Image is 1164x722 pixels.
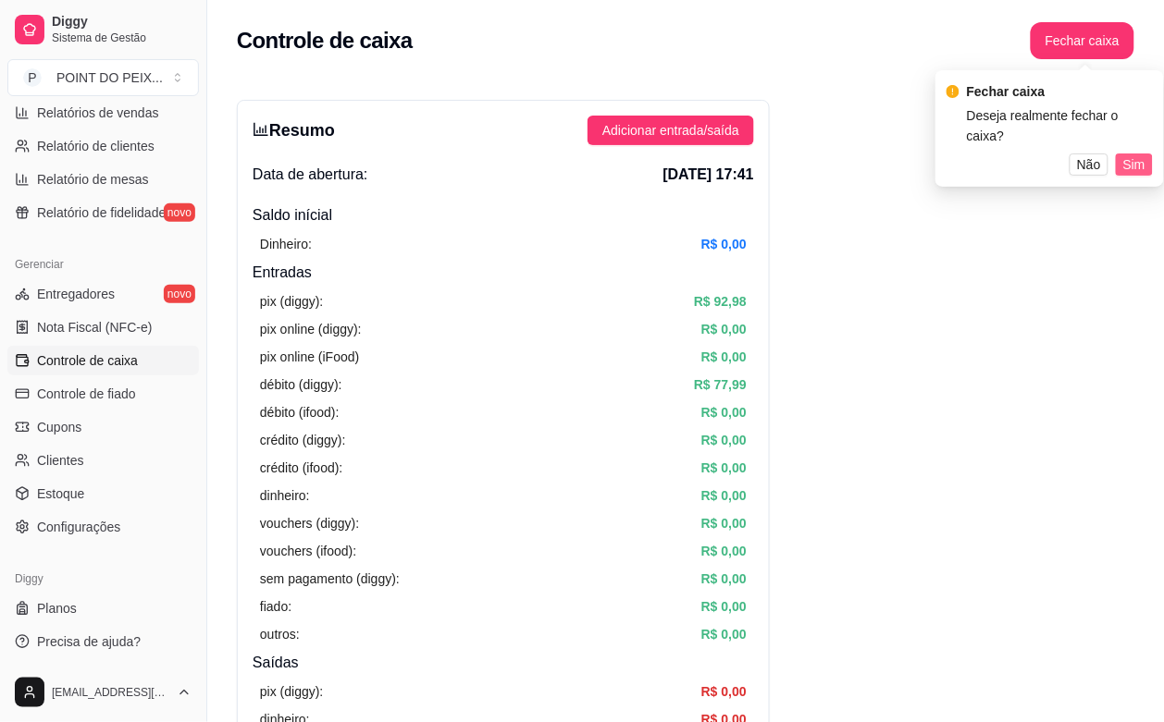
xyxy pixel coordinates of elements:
[701,402,747,422] article: R$ 0,00
[7,7,199,52] a: DiggySistema de Gestão
[7,250,199,279] div: Gerenciar
[701,624,747,644] article: R$ 0,00
[260,596,291,617] article: fiado:
[7,279,199,309] a: Entregadoresnovo
[7,412,199,442] a: Cupons
[260,569,400,589] article: sem pagamento (diggy):
[253,117,335,143] h3: Resumo
[967,105,1153,146] div: Deseja realmente fechar o caixa?
[37,137,155,155] span: Relatório de clientes
[23,68,42,87] span: P
[52,31,192,45] span: Sistema de Gestão
[967,81,1153,102] div: Fechar caixa
[7,379,199,409] a: Controle de fiado
[37,632,141,651] span: Precisa de ajuda?
[7,670,199,715] button: [EMAIL_ADDRESS][DOMAIN_NAME]
[701,234,747,254] article: R$ 0,00
[694,291,747,312] article: R$ 92,98
[1077,154,1101,175] span: Não
[7,564,199,594] div: Diggy
[1070,153,1108,176] button: Não
[701,569,747,589] article: R$ 0,00
[37,170,149,189] span: Relatório de mesas
[701,430,747,450] article: R$ 0,00
[253,204,754,226] h4: Saldo inícial
[602,120,739,141] span: Adicionar entrada/saída
[588,116,754,145] button: Adicionar entrada/saída
[1123,154,1145,175] span: Sim
[694,374,747,395] article: R$ 77,99
[7,479,199,508] a: Estoque
[701,347,747,367] article: R$ 0,00
[1031,22,1134,59] button: Fechar caixa
[37,599,77,618] span: Planos
[701,681,747,702] article: R$ 0,00
[260,291,323,312] article: pix (diggy):
[701,458,747,478] article: R$ 0,00
[37,418,81,436] span: Cupons
[7,165,199,194] a: Relatório de mesas
[37,484,84,503] span: Estoque
[52,685,169,700] span: [EMAIL_ADDRESS][DOMAIN_NAME]
[7,59,199,96] button: Select a team
[1116,153,1153,176] button: Sim
[37,518,120,536] span: Configurações
[701,596,747,617] article: R$ 0,00
[37,451,84,470] span: Clientes
[260,347,359,367] article: pix online (iFood)
[260,624,300,644] article: outros:
[37,351,138,370] span: Controle de caixa
[7,198,199,227] a: Relatório de fidelidadenovo
[7,627,199,656] a: Precisa de ajuda?
[260,319,362,339] article: pix online (diggy):
[37,285,115,303] span: Entregadores
[260,681,323,702] article: pix (diggy):
[37,203,166,222] span: Relatório de fidelidade
[37,385,136,403] span: Controle de fiado
[701,319,747,339] article: R$ 0,00
[701,541,747,561] article: R$ 0,00
[701,513,747,533] article: R$ 0,00
[260,513,359,533] article: vouchers (diggy):
[7,346,199,375] a: Controle de caixa
[947,85,960,98] span: exclamation-circle
[7,594,199,623] a: Planos
[7,131,199,161] a: Relatório de clientes
[260,430,346,450] article: crédito (diggy):
[260,402,340,422] article: débito (ifood):
[260,374,342,395] article: débito (diggy):
[7,446,199,475] a: Clientes
[260,485,310,506] article: dinheiro:
[253,262,754,284] h4: Entradas
[260,234,312,254] article: Dinheiro:
[37,318,152,337] span: Nota Fiscal (NFC-e)
[253,121,269,138] span: bar-chart
[253,164,368,186] span: Data de abertura:
[253,652,754,674] h4: Saídas
[663,164,754,186] span: [DATE] 17:41
[37,104,159,122] span: Relatórios de vendas
[56,68,163,87] div: POINT DO PEIX ...
[237,26,413,55] h2: Controle de caixa
[7,98,199,128] a: Relatórios de vendas
[260,541,356,561] article: vouchers (ifood):
[7,512,199,542] a: Configurações
[52,14,192,31] span: Diggy
[260,458,342,478] article: crédito (ifood):
[7,312,199,342] a: Nota Fiscal (NFC-e)
[701,485,747,506] article: R$ 0,00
